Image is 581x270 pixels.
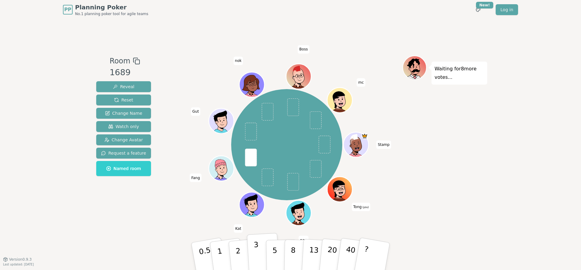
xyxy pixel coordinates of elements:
button: Reset [96,95,151,105]
span: Reveal [113,84,134,90]
span: Watch only [108,124,139,130]
span: Request a feature [101,150,146,156]
span: Last updated: [DATE] [3,263,34,266]
button: Change Name [96,108,151,119]
span: Version 0.9.3 [9,257,32,262]
a: PPPlanning PokerNo.1 planning poker tool for agile teams [63,3,148,16]
button: Change Avatar [96,134,151,145]
div: New! [476,2,493,8]
button: Request a feature [96,148,151,159]
span: Click to change your name [299,236,309,244]
span: (you) [362,206,369,209]
span: Click to change your name [352,203,370,211]
button: Watch only [96,121,151,132]
button: Click to change your avatar [328,177,352,201]
span: Room [110,56,130,66]
span: Click to change your name [376,140,391,149]
button: Named room [96,161,151,176]
button: Reveal [96,81,151,92]
div: 1689 [110,66,140,79]
span: Reset [114,97,133,103]
p: Waiting for 8 more votes... [435,65,484,82]
span: No.1 planning poker tool for agile teams [75,11,148,16]
span: Click to change your name [357,78,365,87]
button: Version0.9.3 [3,257,32,262]
span: Stamp is the host [362,133,368,139]
span: Click to change your name [234,224,243,233]
span: Change Avatar [104,137,143,143]
span: Click to change your name [298,45,309,53]
span: Named room [106,166,141,172]
a: Log in [496,4,518,15]
button: New! [473,4,484,15]
span: PP [64,6,71,13]
span: Change Name [105,110,142,116]
span: Click to change your name [233,56,243,65]
span: Planning Poker [75,3,148,11]
span: Click to change your name [190,174,201,182]
span: Click to change your name [191,107,201,116]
